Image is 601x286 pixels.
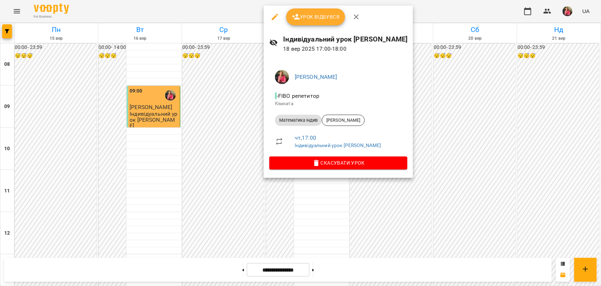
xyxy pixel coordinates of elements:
span: [PERSON_NAME] [322,117,364,123]
span: - FIBO репетитор [275,93,321,99]
img: c8ec532f7c743ac4a7ca2a244336a431.jpg [275,70,289,84]
p: 18 вер 2025 17:00 - 18:00 [283,45,408,53]
a: чт , 17:00 [295,134,316,141]
button: Скасувати Урок [269,157,407,169]
p: Кімната [275,100,402,107]
a: [PERSON_NAME] [295,74,337,80]
div: [PERSON_NAME] [322,115,365,126]
h6: Індивідуальний урок [PERSON_NAME] [283,34,408,45]
span: Скасувати Урок [275,159,402,167]
button: Урок відбувся [286,8,345,25]
span: Математика індив [275,117,322,123]
span: Урок відбувся [292,13,340,21]
a: Індивідуальний урок [PERSON_NAME] [295,142,381,148]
